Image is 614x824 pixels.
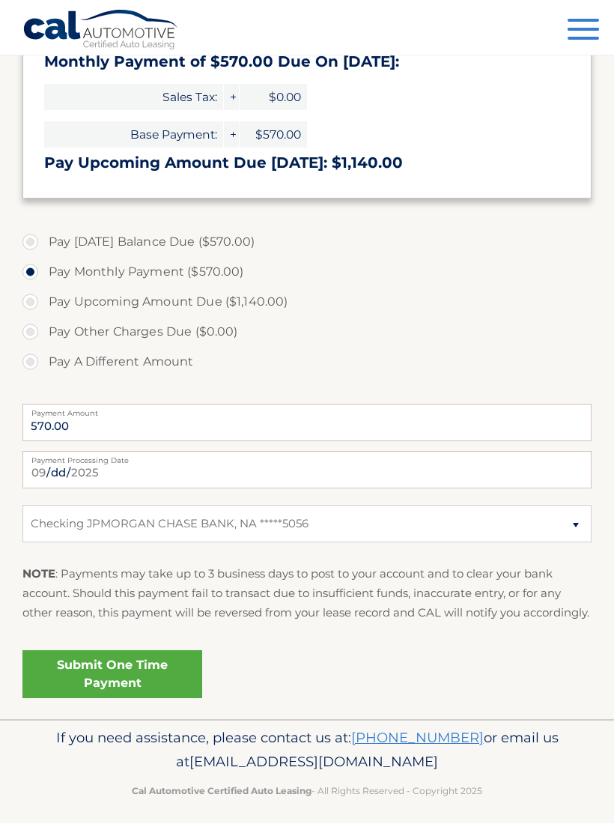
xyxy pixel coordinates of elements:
[22,567,55,581] strong: NOTE
[44,122,223,148] span: Base Payment:
[22,452,592,464] label: Payment Processing Date
[22,228,592,258] label: Pay [DATE] Balance Due ($570.00)
[22,10,180,53] a: Cal Automotive
[22,651,202,699] a: Submit One Time Payment
[22,288,592,318] label: Pay Upcoming Amount Due ($1,140.00)
[22,318,592,348] label: Pay Other Charges Due ($0.00)
[22,348,592,378] label: Pay A Different Amount
[189,754,438,771] span: [EMAIL_ADDRESS][DOMAIN_NAME]
[44,154,570,173] h3: Pay Upcoming Amount Due [DATE]: $1,140.00
[44,85,223,111] span: Sales Tax:
[568,19,599,44] button: Menu
[240,122,307,148] span: $570.00
[44,53,570,72] h3: Monthly Payment of $570.00 Due On [DATE]:
[22,727,592,775] p: If you need assistance, please contact us at: or email us at
[22,405,592,442] input: Payment Amount
[22,784,592,799] p: - All Rights Reserved - Copyright 2025
[22,405,592,416] label: Payment Amount
[240,85,307,111] span: $0.00
[22,565,592,624] p: : Payments may take up to 3 business days to post to your account and to clear your bank account....
[224,85,239,111] span: +
[22,258,592,288] label: Pay Monthly Payment ($570.00)
[22,452,592,489] input: Payment Date
[351,730,484,747] a: [PHONE_NUMBER]
[132,786,311,797] strong: Cal Automotive Certified Auto Leasing
[224,122,239,148] span: +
